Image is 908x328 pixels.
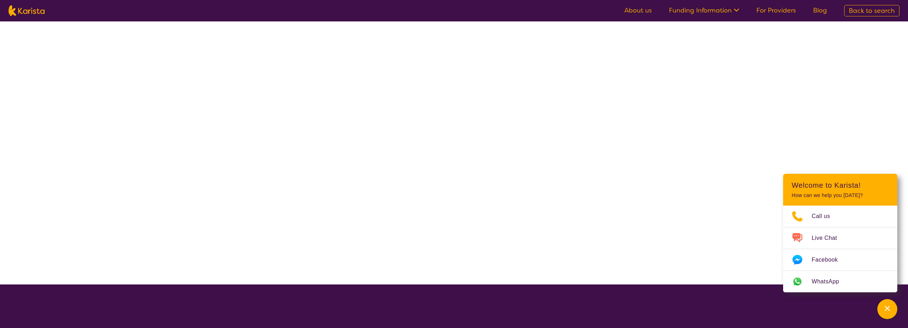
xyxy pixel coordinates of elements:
[669,6,739,15] a: Funding Information
[792,192,889,198] p: How can we help you [DATE]?
[877,299,897,319] button: Channel Menu
[624,6,652,15] a: About us
[9,5,45,16] img: Karista logo
[812,276,848,287] span: WhatsApp
[812,211,839,222] span: Call us
[783,174,897,292] div: Channel Menu
[812,254,846,265] span: Facebook
[812,233,846,243] span: Live Chat
[844,5,899,16] a: Back to search
[792,181,889,190] h2: Welcome to Karista!
[849,6,895,15] span: Back to search
[813,6,827,15] a: Blog
[756,6,796,15] a: For Providers
[783,271,897,292] a: Web link opens in a new tab.
[783,206,897,292] ul: Choose channel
